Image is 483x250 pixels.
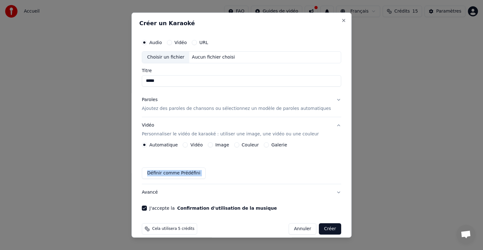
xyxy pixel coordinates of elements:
div: VidéoPersonnaliser le vidéo de karaoké : utiliser une image, une vidéo ou une couleur [142,142,341,184]
label: Audio [149,40,162,45]
button: Avancé [142,184,341,201]
h2: Créer un Karaoké [139,20,344,26]
button: Créer [319,223,341,235]
button: VidéoPersonnaliser le vidéo de karaoké : utiliser une image, une vidéo ou une couleur [142,117,341,142]
span: Cela utilisera 5 crédits [152,226,194,231]
p: Personnaliser le vidéo de karaoké : utiliser une image, une vidéo ou une couleur [142,131,319,137]
label: Image [215,143,229,147]
button: Définir comme Prédéfini [142,168,206,179]
p: Ajoutez des paroles de chansons ou sélectionnez un modèle de paroles automatiques [142,105,331,112]
label: J'accepte la [149,206,277,210]
label: URL [199,40,208,45]
div: Paroles [142,97,158,103]
button: Annuler [289,223,316,235]
div: Choisir un fichier [142,52,189,63]
div: Vidéo [142,122,319,137]
label: Vidéo [191,143,203,147]
label: Vidéo [175,40,187,45]
label: Galerie [271,143,287,147]
label: Couleur [242,143,259,147]
button: ParolesAjoutez des paroles de chansons ou sélectionnez un modèle de paroles automatiques [142,92,341,117]
label: Titre [142,68,341,73]
div: Aucun fichier choisi [190,54,238,60]
button: J'accepte la [177,206,277,210]
label: Automatique [149,143,178,147]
